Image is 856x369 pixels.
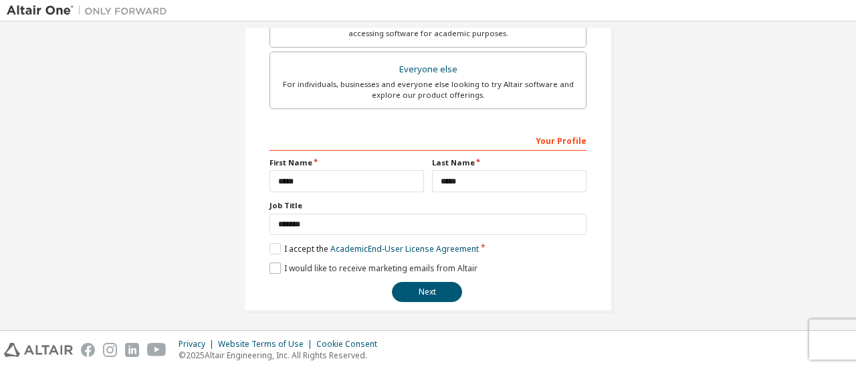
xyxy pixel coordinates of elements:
div: Website Terms of Use [218,339,316,350]
div: Your Profile [270,129,586,151]
img: facebook.svg [81,343,95,357]
label: Job Title [270,200,586,211]
div: For faculty & administrators of academic institutions administering students and accessing softwa... [278,17,578,39]
img: altair_logo.svg [4,343,73,357]
label: First Name [270,157,424,168]
div: Privacy [179,339,218,350]
div: Cookie Consent [316,339,385,350]
label: I would like to receive marketing emails from Altair [270,263,477,274]
a: Academic End-User License Agreement [330,243,479,254]
button: Next [392,282,462,302]
p: © 2025 Altair Engineering, Inc. All Rights Reserved. [179,350,385,361]
label: I accept the [270,243,479,254]
div: Everyone else [278,60,578,79]
div: For individuals, businesses and everyone else looking to try Altair software and explore our prod... [278,79,578,100]
label: Last Name [432,157,586,168]
img: Altair One [7,4,174,17]
img: linkedin.svg [125,343,139,357]
img: youtube.svg [147,343,167,357]
img: instagram.svg [103,343,117,357]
